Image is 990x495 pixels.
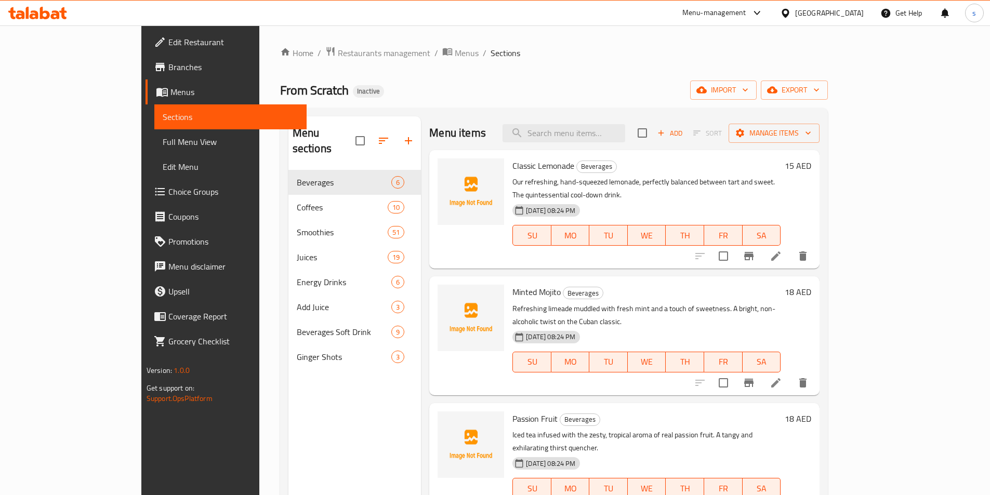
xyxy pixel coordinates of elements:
span: Minted Mojito [512,284,561,300]
a: Menus [146,79,307,104]
span: Beverages [563,287,603,299]
span: Choice Groups [168,185,298,198]
li: / [434,47,438,59]
div: Beverages Soft Drink [297,326,391,338]
span: 1.0.0 [174,364,190,377]
span: WE [632,354,662,369]
span: export [769,84,820,97]
button: import [690,81,757,100]
span: Sections [163,111,298,123]
span: Restaurants management [338,47,430,59]
div: Energy Drinks [297,276,391,288]
span: Get support on: [147,381,194,395]
span: Select to update [712,372,734,394]
span: Juices [297,251,388,263]
span: 19 [388,252,404,262]
a: Choice Groups [146,179,307,204]
div: Ginger Shots3 [288,344,421,369]
span: Promotions [168,235,298,248]
img: Classic Lemonade [438,158,504,225]
span: From Scratch [280,78,349,102]
span: Beverages [297,176,391,189]
div: items [388,201,404,213]
span: WE [632,228,662,243]
div: Beverages6 [288,170,421,195]
div: Juices19 [288,245,421,270]
span: Edit Menu [163,160,298,173]
button: TH [666,352,704,372]
span: Passion Fruit [512,411,558,426]
p: Our refreshing, hand-squeezed lemonade, perfectly balanced between tart and sweet. The quintessen... [512,176,781,202]
span: Grocery Checklist [168,335,298,347]
span: Ginger Shots [297,351,391,363]
span: 9 [392,327,404,337]
span: Select to update [712,245,734,267]
button: Manage items [729,124,820,143]
nav: breadcrumb [280,46,828,60]
span: Add item [653,125,687,141]
span: [DATE] 08:24 PM [522,332,579,342]
div: Add Juice [297,301,391,313]
span: Full Menu View [163,136,298,148]
span: Coupons [168,210,298,223]
img: Passion Fruit [438,411,504,478]
span: FR [708,228,738,243]
button: SU [512,352,551,372]
span: Coffees [297,201,388,213]
span: Menus [170,86,298,98]
a: Coupons [146,204,307,229]
span: Select section first [687,125,729,141]
a: Edit menu item [770,377,782,389]
span: 10 [388,203,404,212]
nav: Menu sections [288,166,421,373]
img: Minted Mojito [438,285,504,351]
div: items [388,226,404,238]
a: Edit Menu [154,154,307,179]
li: / [318,47,321,59]
button: WE [628,352,666,372]
h6: 15 AED [785,158,811,173]
button: delete [790,370,815,395]
span: Edit Restaurant [168,36,298,48]
h6: 18 AED [785,285,811,299]
span: 3 [392,302,404,312]
span: SU [517,354,547,369]
button: FR [704,352,743,372]
span: Beverages [577,160,616,172]
span: SA [747,228,777,243]
span: FR [708,354,738,369]
span: Branches [168,61,298,73]
div: items [391,176,404,189]
a: Restaurants management [325,46,430,60]
span: SU [517,228,547,243]
h2: Menu items [429,125,486,141]
button: delete [790,244,815,269]
button: SA [743,225,781,246]
span: Beverages [560,413,600,425]
span: 6 [392,277,404,287]
span: MO [556,228,586,243]
h2: Menu sections [293,125,356,156]
div: Smoothies51 [288,220,421,245]
p: Refreshing limeade muddled with fresh mint and a touch of sweetness. A bright, non-alcoholic twis... [512,302,781,328]
div: Coffees10 [288,195,421,220]
button: SA [743,352,781,372]
span: Select all sections [349,130,371,152]
button: MO [551,352,590,372]
button: TH [666,225,704,246]
a: Grocery Checklist [146,329,307,354]
span: Inactive [353,87,384,96]
span: [DATE] 08:24 PM [522,459,579,469]
span: Upsell [168,285,298,298]
span: [DATE] 08:24 PM [522,206,579,216]
a: Full Menu View [154,129,307,154]
span: SA [747,354,777,369]
a: Edit Restaurant [146,30,307,55]
div: Beverages [560,413,600,426]
a: Sections [154,104,307,129]
div: items [391,301,404,313]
